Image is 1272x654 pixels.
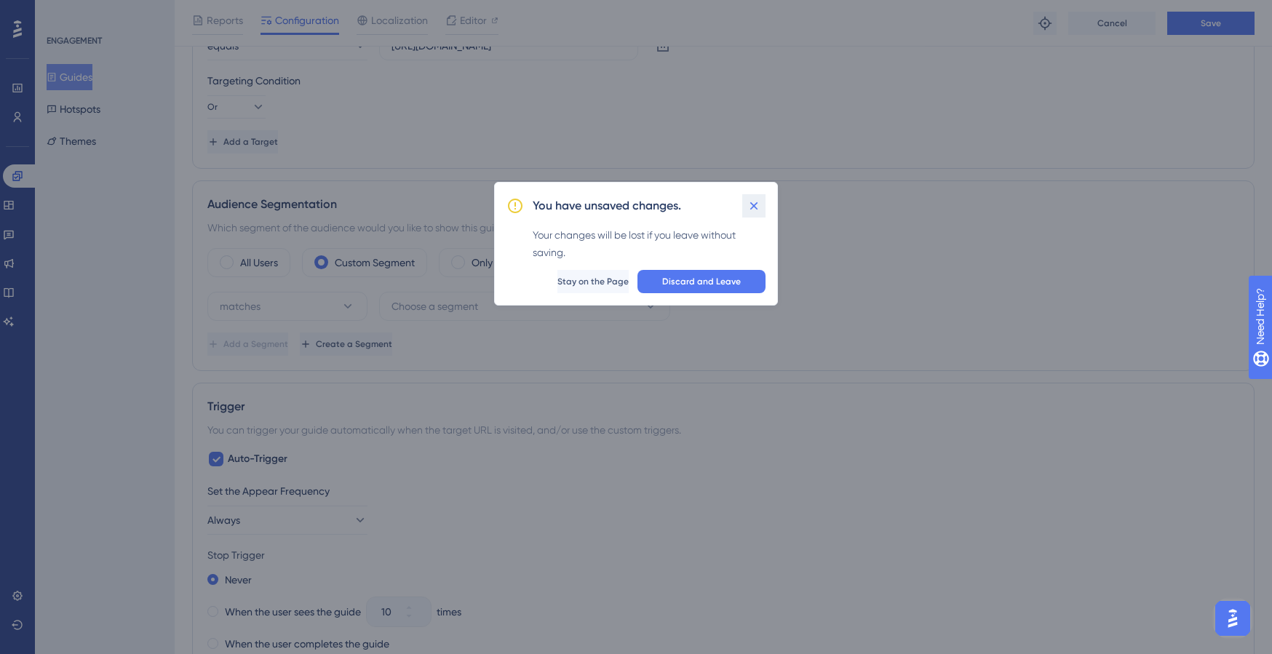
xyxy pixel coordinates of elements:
span: Need Help? [34,4,91,21]
h2: You have unsaved changes. [533,197,681,215]
iframe: UserGuiding AI Assistant Launcher [1211,597,1255,640]
div: Your changes will be lost if you leave without saving. [533,226,766,261]
span: Discard and Leave [662,276,741,287]
span: Stay on the Page [557,276,629,287]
